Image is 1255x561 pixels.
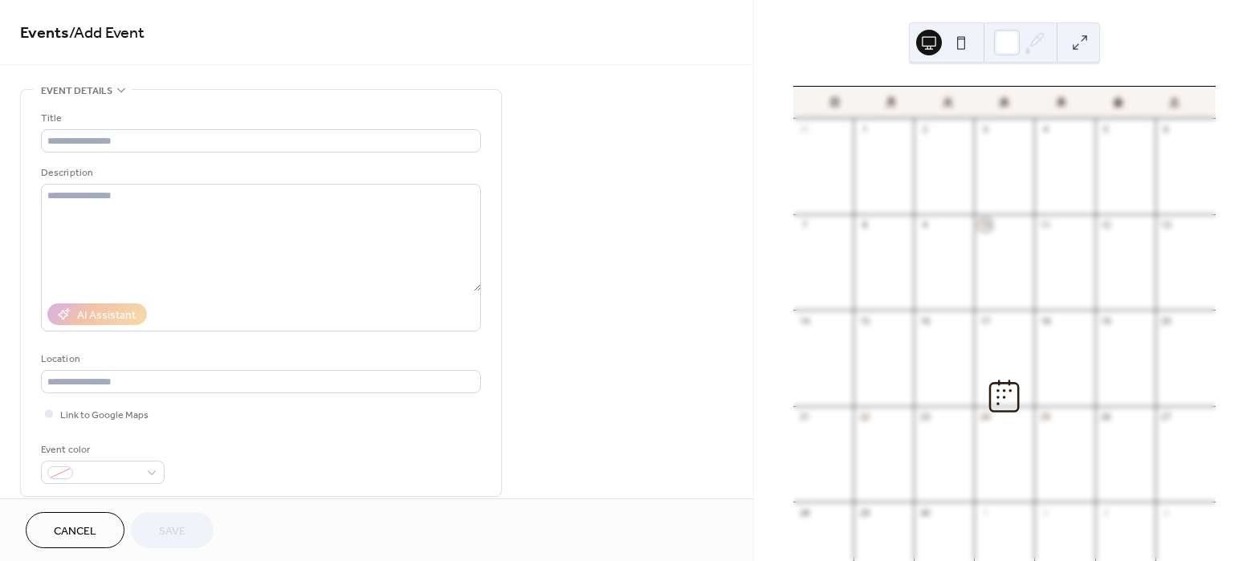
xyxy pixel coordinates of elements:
div: Description [41,165,478,181]
div: 2 [919,124,931,136]
div: 13 [1160,219,1172,231]
div: 2 [1039,506,1051,518]
div: 日 [806,87,863,119]
div: 23 [919,411,931,423]
div: 24 [979,411,991,423]
span: Event details [41,83,112,100]
div: 3 [1100,506,1112,518]
div: 金 [1090,87,1147,119]
div: 1 [858,124,870,136]
div: 11 [1039,219,1051,231]
div: 9 [919,219,931,231]
div: Location [41,351,478,368]
div: 22 [858,411,870,423]
span: Link to Google Maps [60,407,149,424]
div: 14 [798,315,810,327]
a: Events [20,18,69,49]
div: 25 [1039,411,1051,423]
span: Cancel [54,523,96,540]
div: 6 [1160,124,1172,136]
div: 15 [858,315,870,327]
div: 19 [1100,315,1112,327]
div: 27 [1160,411,1172,423]
div: 4 [1160,506,1172,518]
div: Title [41,110,478,127]
div: 月 [862,87,919,119]
div: 8 [858,219,870,231]
div: 21 [798,411,810,423]
div: 31 [798,124,810,136]
div: 17 [979,315,991,327]
div: 18 [1039,315,1051,327]
div: 水 [976,87,1033,119]
div: 30 [919,506,931,518]
div: 29 [858,506,870,518]
div: 4 [1039,124,1051,136]
div: 26 [1100,411,1112,423]
div: 1 [979,506,991,518]
div: 12 [1100,219,1112,231]
div: 5 [1100,124,1112,136]
div: 3 [979,124,991,136]
div: Event color [41,441,161,458]
button: Cancel [26,512,124,548]
div: 16 [919,315,931,327]
div: 木 [1033,87,1090,119]
span: / Add Event [69,18,145,49]
div: 28 [798,506,810,518]
div: 火 [919,87,976,119]
div: 20 [1160,315,1172,327]
div: 10 [979,219,991,231]
div: 7 [798,219,810,231]
div: 土 [1146,87,1203,119]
